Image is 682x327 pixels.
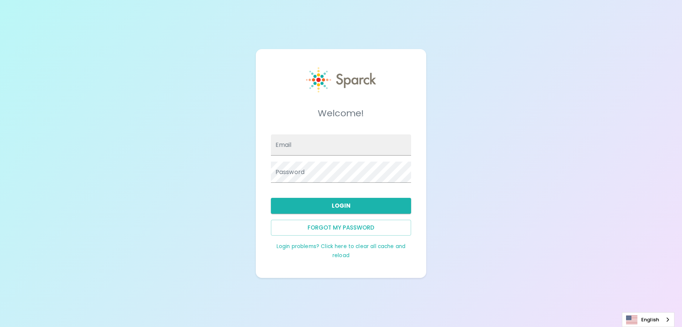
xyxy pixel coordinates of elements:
[271,198,411,214] button: Login
[271,220,411,236] button: Forgot my password
[271,107,411,119] h5: Welcome!
[306,67,376,93] img: Sparck logo
[622,312,674,327] aside: Language selected: English
[277,243,405,259] a: Login problems? Click here to clear all cache and reload
[622,313,674,327] a: English
[622,312,674,327] div: Language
